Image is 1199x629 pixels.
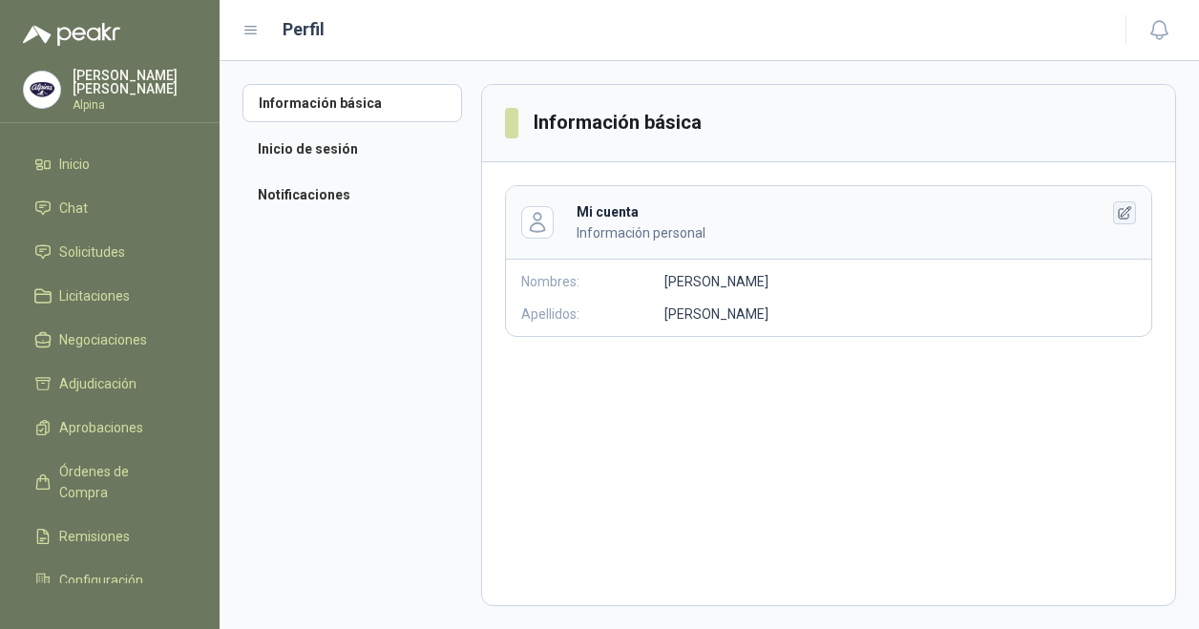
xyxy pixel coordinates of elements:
a: Aprobaciones [23,409,197,446]
a: Notificaciones [242,176,462,214]
img: Logo peakr [23,23,120,46]
span: Negociaciones [59,329,147,350]
a: Inicio [23,146,197,182]
span: Licitaciones [59,285,130,306]
a: Licitaciones [23,278,197,314]
span: Órdenes de Compra [59,461,179,503]
a: Inicio de sesión [242,130,462,168]
a: Chat [23,190,197,226]
b: Mi cuenta [577,204,639,220]
a: Negociaciones [23,322,197,358]
p: [PERSON_NAME] [664,304,768,325]
span: Remisiones [59,526,130,547]
span: Configuración [59,570,143,591]
span: Adjudicación [59,373,137,394]
p: [PERSON_NAME] [664,271,768,292]
p: [PERSON_NAME] [PERSON_NAME] [73,69,197,95]
a: Información básica [242,84,462,122]
h3: Información básica [534,108,704,137]
span: Solicitudes [59,241,125,262]
p: Información personal [577,222,1069,243]
h1: Perfil [283,16,325,43]
span: Chat [59,198,88,219]
a: Configuración [23,562,197,598]
img: Company Logo [24,72,60,108]
a: Solicitudes [23,234,197,270]
a: Adjudicación [23,366,197,402]
span: Aprobaciones [59,417,143,438]
p: Nombres: [521,271,664,292]
a: Órdenes de Compra [23,453,197,511]
span: Inicio [59,154,90,175]
p: Alpina [73,99,197,111]
a: Remisiones [23,518,197,555]
p: Apellidos: [521,304,664,325]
